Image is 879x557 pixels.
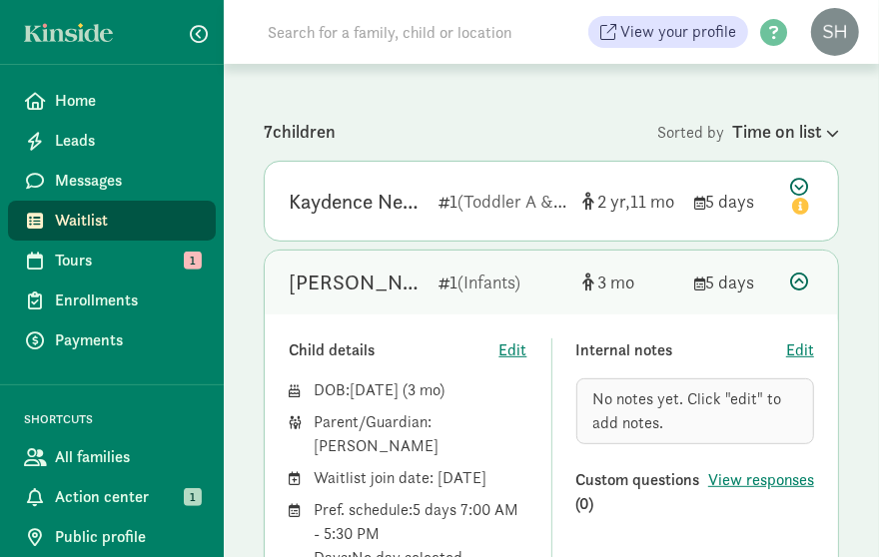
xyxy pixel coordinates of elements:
a: Messages [8,161,216,201]
span: All families [55,445,200,469]
a: Waitlist [8,201,216,241]
span: View your profile [620,20,736,44]
span: (Toddler A & B) [457,190,573,213]
iframe: Chat Widget [779,461,879,557]
div: Parent/Guardian: [PERSON_NAME] [314,410,527,458]
span: Home [55,89,200,113]
span: Tours [55,249,200,273]
a: Action center 1 [8,477,216,517]
div: [object Object] [582,188,678,215]
button: Edit [786,338,814,362]
div: [object Object] [582,269,678,295]
div: 1 [439,269,566,295]
a: View your profile [588,16,748,48]
span: Payments [55,328,200,352]
span: Leads [55,129,200,153]
span: 3 [597,271,634,293]
div: Child details [289,338,499,362]
span: Waitlist [55,209,200,233]
button: Edit [499,338,527,362]
a: Leads [8,121,216,161]
a: Public profile [8,517,216,557]
span: [DATE] [350,379,399,400]
span: 3 [408,379,439,400]
div: 1 [439,188,566,215]
span: Enrollments [55,288,200,312]
div: DOB: ( ) [314,378,527,402]
div: Custom questions (0) [576,468,709,516]
div: Oskar Schevtchuk [289,267,423,298]
a: All families [8,437,216,477]
span: Messages [55,169,200,193]
div: 5 days [694,188,774,215]
div: 5 days [694,269,774,295]
span: 11 [630,190,674,213]
span: No notes yet. Click "edit" to add notes. [593,388,782,433]
div: Waitlist join date: [DATE] [314,466,527,490]
span: (Infants) [457,271,520,293]
input: Search for a family, child or location [256,12,588,52]
a: Tours 1 [8,241,216,280]
div: Internal notes [576,338,787,362]
span: 1 [184,488,202,506]
span: Action center [55,485,200,509]
a: Enrollments [8,280,216,320]
span: Public profile [55,525,200,549]
div: Kaydence Nebil [289,186,423,218]
a: Payments [8,320,216,360]
div: Sorted by [657,118,839,145]
div: 7 children [264,118,657,145]
button: View responses [708,468,814,492]
a: Home [8,81,216,121]
span: 2 [597,190,630,213]
span: 1 [184,252,202,270]
div: Time on list [732,118,839,145]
